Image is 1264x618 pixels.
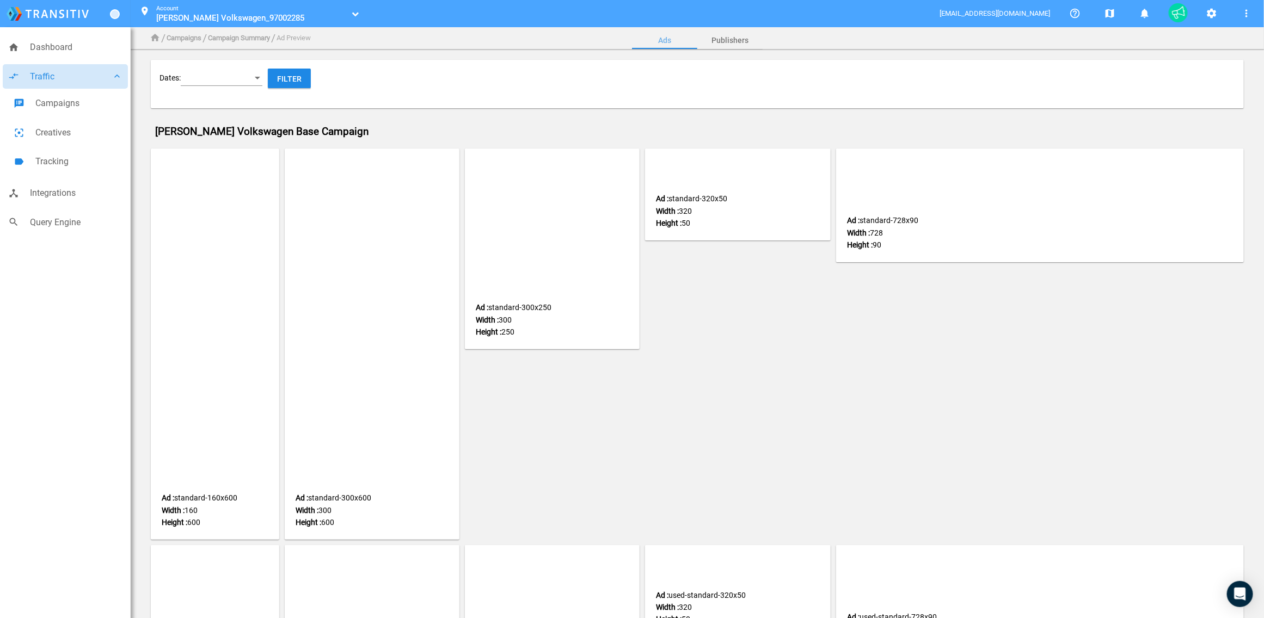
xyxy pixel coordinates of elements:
mat-icon: help_outline [1069,7,1082,20]
span: Dashboard [30,40,122,54]
div: standard-320x50 320 50 [651,187,825,234]
i: home [8,42,19,53]
mat-icon: notifications [1138,7,1151,20]
a: Ads [632,27,697,53]
strong: Width : [162,506,185,515]
li: / [162,29,166,47]
strong: Width : [656,603,679,611]
mat-icon: more_vert [1240,7,1253,20]
mat-icon: settings [1205,7,1218,20]
div: standard-300x250 300 250 [470,296,634,343]
span: Filter [277,75,302,83]
i: filter_center_focus [14,127,24,138]
span: [PERSON_NAME] Volkswagen_97002285 [156,13,304,23]
div: Open Intercom Messenger [1227,581,1253,607]
h3: [PERSON_NAME] Volkswagen Base Campaign [151,126,1244,138]
a: searchQuery Engine [3,210,128,235]
i: label [14,156,24,167]
mat-icon: location_on [138,6,151,19]
div: standard-160x600 160 600 [156,486,274,534]
i: home [150,33,161,44]
a: compare_arrowsTraffickeyboard_arrow_down [3,64,128,89]
span: Creatives [35,126,122,140]
strong: Width : [476,316,499,324]
li: / [203,29,207,47]
strong: Height : [296,518,321,527]
strong: Ad : [296,493,308,502]
img: logo [7,7,89,21]
a: Campaign Summary [208,34,271,42]
div: Dates: [151,60,1244,108]
span: [EMAIL_ADDRESS][DOMAIN_NAME] [940,9,1051,17]
strong: Width : [847,228,870,237]
a: filter_center_focusCreatives [8,120,128,145]
i: speaker_notes [14,98,24,109]
span: Integrations [30,186,122,200]
strong: Ad : [476,303,488,312]
button: Filter [268,69,311,88]
a: labelTracking [8,149,128,174]
i: search [8,217,19,227]
a: homeDashboard [3,35,128,60]
a: speaker_notesCampaigns [8,91,128,116]
a: Publishers [697,27,763,53]
span: Query Engine [30,215,122,230]
strong: Ad : [656,591,668,600]
span: Campaigns [35,96,122,110]
strong: Width : [296,506,318,515]
div: standard-300x600 300 600 [290,486,454,534]
strong: Height : [847,240,873,249]
small: Account [156,5,179,12]
a: Toggle Menu [110,9,120,19]
strong: Height : [476,327,501,336]
li: / [272,29,276,47]
a: Campaigns [167,34,202,42]
button: More [1236,2,1257,24]
a: device_hubIntegrations [3,181,128,206]
strong: Width : [656,207,679,215]
strong: Height : [656,219,682,227]
span: Tracking [35,154,122,169]
i: keyboard_arrow_down [112,71,122,82]
i: device_hub [8,188,19,199]
li: Ad Preview [277,33,311,44]
strong: Ad : [162,493,174,502]
mat-icon: map [1103,7,1116,20]
strong: Height : [162,518,187,527]
strong: Ad : [847,216,860,225]
div: standard-728x90 728 90 [842,209,1238,256]
strong: Ad : [656,194,668,203]
span: Traffic [30,70,112,84]
i: compare_arrows [8,71,19,82]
